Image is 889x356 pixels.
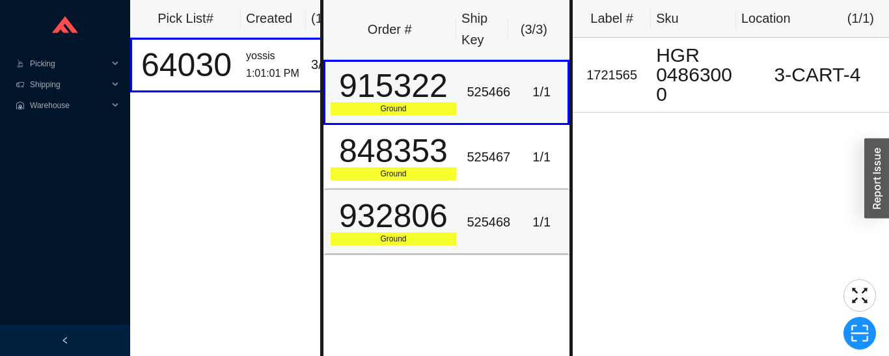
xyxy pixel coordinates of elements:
[521,212,562,233] div: 1 / 1
[30,74,108,95] span: Shipping
[578,64,646,86] div: 1721565
[467,81,510,103] div: 525466
[331,232,457,245] div: Ground
[844,286,875,305] span: fullscreen
[331,167,457,180] div: Ground
[331,102,457,115] div: Ground
[843,317,876,349] button: scan
[311,54,351,75] div: 3 / 5
[246,48,301,65] div: yossis
[311,8,353,29] div: ( 1 )
[137,49,236,81] div: 64030
[656,46,741,104] div: HGR 04863000
[30,95,108,116] span: Warehouse
[513,19,555,40] div: ( 3 / 3 )
[30,53,108,74] span: Picking
[847,8,874,29] div: ( 1 / 1 )
[521,146,562,168] div: 1 / 1
[521,81,562,103] div: 1 / 1
[751,65,884,85] div: 3-CART-4
[844,323,875,343] span: scan
[331,70,457,102] div: 915322
[467,146,510,168] div: 525467
[331,135,457,167] div: 848353
[246,65,301,83] div: 1:01:01 PM
[741,8,791,29] div: Location
[61,336,69,344] span: left
[843,279,876,312] button: fullscreen
[467,212,510,233] div: 525468
[331,200,457,232] div: 932806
